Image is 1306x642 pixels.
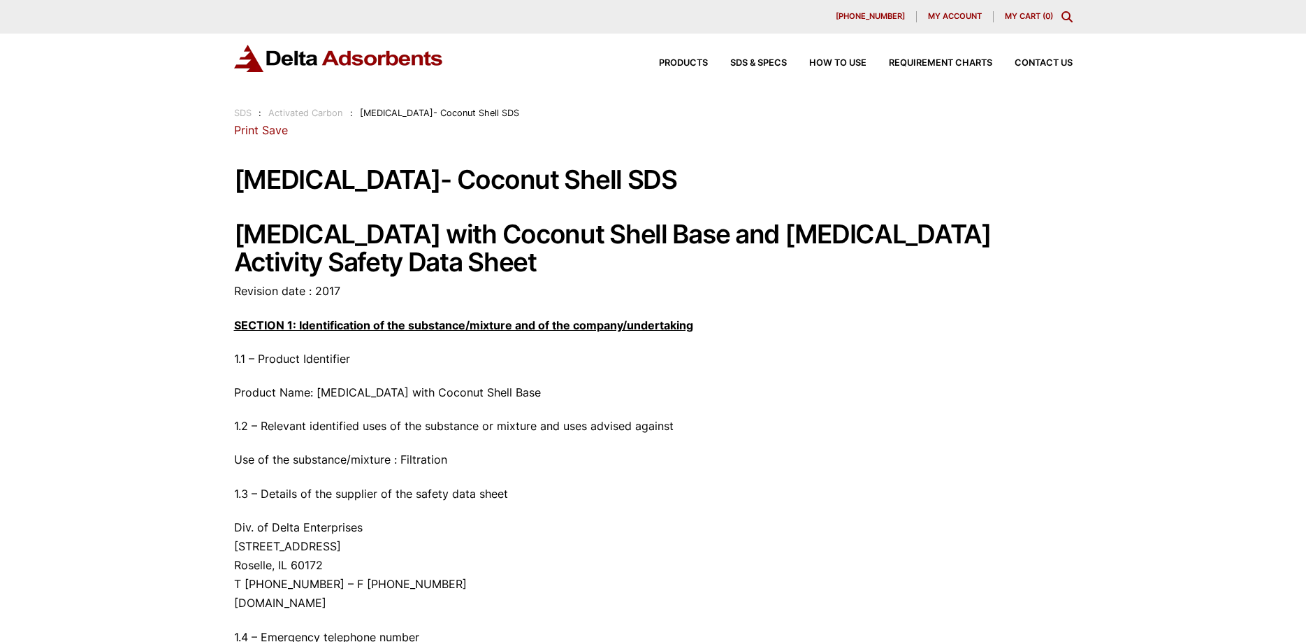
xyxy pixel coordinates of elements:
[889,59,992,68] span: Requirement Charts
[928,13,982,20] span: My account
[234,282,1073,301] p: Revision date : 2017
[262,123,288,137] a: Save
[234,45,444,72] img: Delta Adsorbents
[836,13,905,20] span: [PHONE_NUMBER]
[350,108,353,118] span: :
[787,59,866,68] a: How to Use
[992,59,1073,68] a: Contact Us
[268,108,342,118] a: Activated Carbon
[866,59,992,68] a: Requirement Charts
[234,123,259,137] a: Print
[637,59,708,68] a: Products
[809,59,866,68] span: How to Use
[234,518,1073,613] p: Div. of Delta Enterprises [STREET_ADDRESS] Roselle, IL 60172 T [PHONE_NUMBER] – F [PHONE_NUMBER] ...
[825,11,917,22] a: [PHONE_NUMBER]
[234,450,1073,469] p: Use of the substance/mixture : Filtration
[1045,11,1050,21] span: 0
[234,318,693,332] strong: SECTION 1: Identification of the substance/mixture and of the company/undertaking
[234,166,1073,194] h1: [MEDICAL_DATA]- Coconut Shell SDS
[234,417,1073,436] p: 1.2 – Relevant identified uses of the substance or mixture and uses advised against
[360,108,519,118] span: [MEDICAL_DATA]- Coconut Shell SDS
[708,59,787,68] a: SDS & SPECS
[917,11,994,22] a: My account
[234,350,1073,369] p: 1.1 – Product Identifier
[234,220,1073,277] h1: [MEDICAL_DATA] with Coconut Shell Base and [MEDICAL_DATA] Activity Safety Data Sheet
[234,383,1073,402] p: Product Name: [MEDICAL_DATA] with Coconut Shell Base
[234,485,1073,504] p: 1.3 – Details of the supplier of the safety data sheet
[1005,11,1053,21] a: My Cart (0)
[730,59,787,68] span: SDS & SPECS
[259,108,261,118] span: :
[659,59,708,68] span: Products
[1015,59,1073,68] span: Contact Us
[234,108,252,118] a: SDS
[1061,11,1073,22] div: Toggle Modal Content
